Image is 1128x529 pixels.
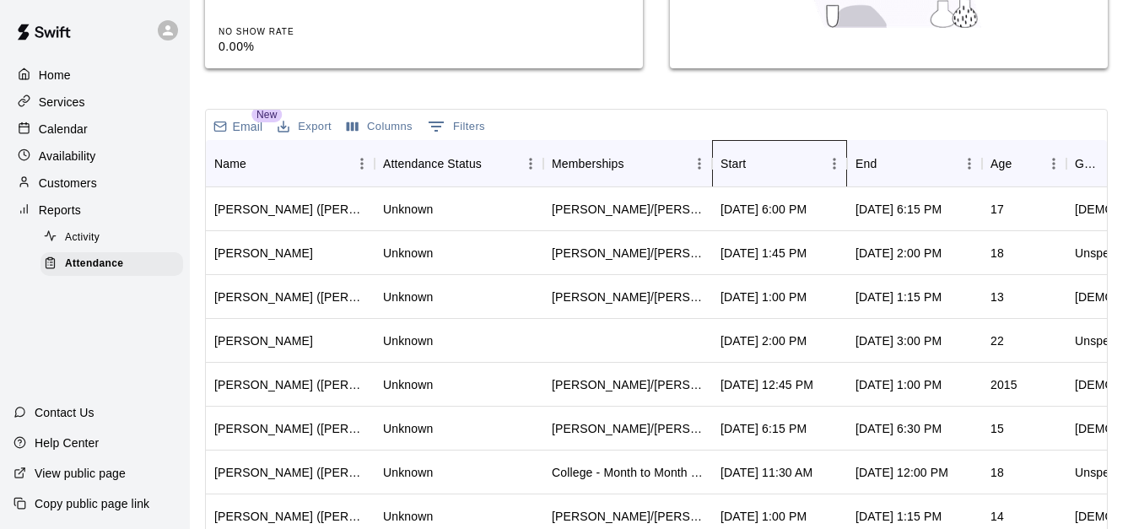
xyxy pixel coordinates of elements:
div: Tom/Mike - Full Year Member Unlimited [552,508,704,525]
div: Age [990,140,1012,187]
p: Services [39,94,85,111]
span: New [251,107,282,122]
button: Select columns [343,114,417,140]
div: Luke Fazio (Mary Fazio) [214,376,366,393]
button: Sort [482,152,505,175]
div: Unknown [383,420,433,437]
button: Sort [746,152,769,175]
a: Calendar [13,116,176,142]
a: Home [13,62,176,88]
button: Export [273,114,336,140]
p: Customers [39,175,97,192]
p: Help Center [35,435,99,451]
div: Jack DeSilver (Mike DeSilver) [214,420,366,437]
div: Aug 18, 2025, 1:15 PM [855,289,942,305]
button: Show filters [424,113,489,140]
p: Reports [39,202,81,219]
p: View public page [35,465,126,482]
div: 13 [990,289,1004,305]
div: End [855,140,877,187]
div: Memberships [543,140,712,187]
div: Unknown [383,464,433,481]
div: Memberships [552,140,624,187]
div: Todd/Brad - Full Year Member Unlimited , Advanced Hitting Full Year - 3x per week [552,420,704,437]
div: Todd/Brad - Drop In [552,201,704,218]
div: Kellen Moore [214,245,313,262]
div: Activity [40,226,183,250]
div: Aug 18, 2025, 11:30 AM [721,464,812,481]
div: 15 [990,420,1004,437]
div: 18 [990,464,1004,481]
div: Jack Goodman (Scott Goodman) [214,201,366,218]
div: Gender [1075,140,1102,187]
div: Tom/Mike - 3 Month Unlimited Membership [552,376,704,393]
div: Gio Calamia [214,332,313,349]
div: Todd/Brad - Monthly 1x per Week [552,289,704,305]
button: Menu [957,151,982,176]
div: Aug 18, 2025, 1:15 PM [855,508,942,525]
button: Menu [518,151,543,176]
button: Email [209,115,267,138]
p: Contact Us [35,404,94,421]
button: Sort [877,152,900,175]
div: Aug 18, 2025, 6:30 PM [855,420,942,437]
div: Name [214,140,246,187]
div: Name [206,140,375,187]
a: Services [13,89,176,115]
a: Activity [40,224,190,251]
div: Attendance Status [383,140,482,187]
div: 17 [990,201,1004,218]
div: 14 [990,508,1004,525]
div: 22 [990,332,1004,349]
div: Start [712,140,847,187]
p: NO SHOW RATE [219,25,387,38]
p: Availability [39,148,96,165]
div: Aug 18, 2025, 6:15 PM [855,201,942,218]
div: Aug 18, 2025, 2:00 PM [855,245,942,262]
div: College - Month to Month Membership [552,464,704,481]
a: Reports [13,197,176,223]
button: Menu [349,151,375,176]
a: Availability [13,143,176,169]
button: Sort [624,152,648,175]
div: 18 [990,245,1004,262]
div: End [847,140,982,187]
div: Aug 18, 2025, 3:00 PM [855,332,942,349]
div: Rocco Palumbo (Anthony Palumbo) [214,289,366,305]
p: 0.00% [219,38,387,56]
div: Attendance Status [375,140,543,187]
div: 2015 [990,376,1017,393]
button: Sort [1102,152,1125,175]
div: Unknown [383,332,433,349]
div: Aug 18, 2025, 12:00 PM [855,464,948,481]
div: Aug 18, 2025, 1:00 PM [721,508,807,525]
p: Calendar [39,121,88,138]
button: Menu [687,151,712,176]
div: Jack Fournier (Jack Fournier) [214,464,366,481]
div: Aug 18, 2025, 1:00 PM [721,289,807,305]
div: Age [982,140,1066,187]
div: Unknown [383,508,433,525]
p: Email [233,118,263,135]
div: Aug 18, 2025, 6:00 PM [721,201,807,218]
a: Customers [13,170,176,196]
button: Menu [822,151,847,176]
div: Unknown [383,245,433,262]
div: Aug 18, 2025, 1:00 PM [855,376,942,393]
div: Unknown [383,289,433,305]
div: Eli Miller (Lowell Miller) [214,508,366,525]
div: Unknown [383,376,433,393]
div: Tom/Mike - Month to Month Membership - 2x per week [552,245,704,262]
div: Unknown [383,201,433,218]
div: Aug 18, 2025, 2:00 PM [721,332,807,349]
a: Attendance [40,251,190,277]
div: Aug 18, 2025, 6:15 PM [721,420,807,437]
span: Activity [65,229,100,246]
button: Sort [246,152,270,175]
button: Sort [1012,152,1035,175]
